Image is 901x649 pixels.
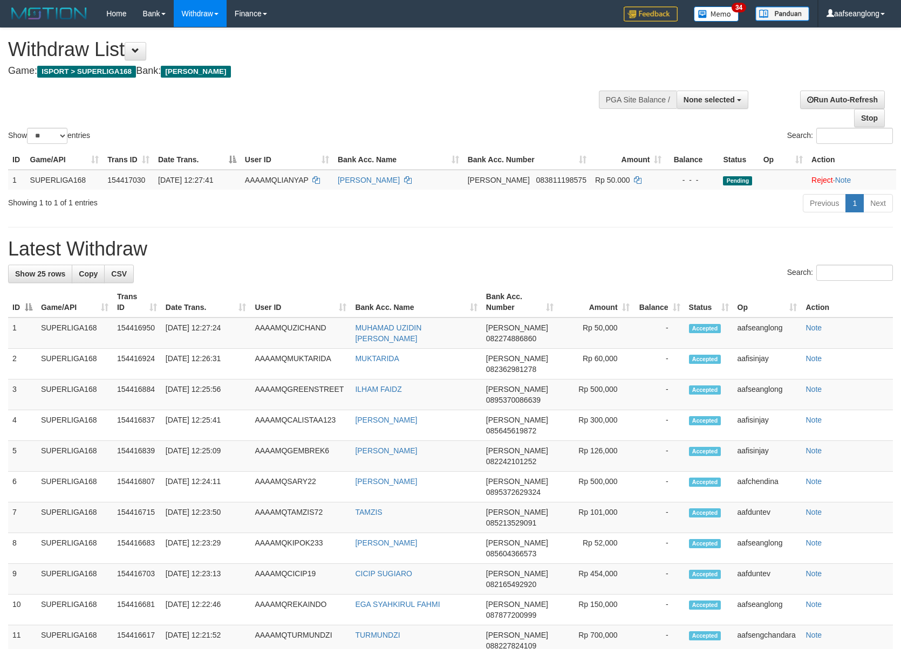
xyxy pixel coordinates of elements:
[733,349,802,379] td: aafisinjay
[486,538,548,547] span: [PERSON_NAME]
[161,410,251,441] td: [DATE] 12:25:41
[113,472,161,502] td: 154416807
[486,426,536,435] span: Copy 085645619872 to clipboard
[634,595,685,625] td: -
[733,410,802,441] td: aafisinjay
[250,502,351,533] td: AAAAMQTAMZIS72
[482,287,558,317] th: Bank Acc. Number: activate to sort column ascending
[558,287,634,317] th: Amount: activate to sort column ascending
[634,379,685,410] td: -
[803,194,846,212] a: Previous
[787,128,893,144] label: Search:
[733,502,802,533] td: aafduntev
[595,176,630,184] span: Rp 50.000
[37,379,113,410] td: SUPERLIGA168
[37,410,113,441] td: SUPERLIGA168
[536,176,586,184] span: Copy 083811198575 to clipboard
[8,533,37,564] td: 8
[689,416,721,425] span: Accepted
[8,265,72,283] a: Show 25 rows
[689,631,721,640] span: Accepted
[634,564,685,595] td: -
[689,385,721,395] span: Accepted
[8,39,590,60] h1: Withdraw List
[250,410,351,441] td: AAAAMQCALISTAA123
[733,379,802,410] td: aafseanglong
[558,564,634,595] td: Rp 454,000
[811,176,833,184] a: Reject
[250,349,351,379] td: AAAAMQMUKTARIDA
[37,533,113,564] td: SUPERLIGA168
[806,508,822,516] a: Note
[486,488,541,496] span: Copy 0895372629324 to clipboard
[113,287,161,317] th: Trans ID: activate to sort column ascending
[558,595,634,625] td: Rp 150,000
[733,472,802,502] td: aafchendina
[355,323,421,343] a: MUHAMAD UZIDIN [PERSON_NAME]
[787,265,893,281] label: Search:
[558,533,634,564] td: Rp 52,000
[113,410,161,441] td: 154416837
[250,564,351,595] td: AAAAMQCICIP19
[104,265,134,283] a: CSV
[486,416,548,424] span: [PERSON_NAME]
[634,349,685,379] td: -
[161,533,251,564] td: [DATE] 12:23:29
[37,502,113,533] td: SUPERLIGA168
[486,334,536,343] span: Copy 082274886860 to clipboard
[854,109,885,127] a: Stop
[8,564,37,595] td: 9
[558,410,634,441] td: Rp 300,000
[806,323,822,332] a: Note
[689,355,721,364] span: Accepted
[689,478,721,487] span: Accepted
[161,472,251,502] td: [DATE] 12:24:11
[689,447,721,456] span: Accepted
[161,441,251,472] td: [DATE] 12:25:09
[800,91,885,109] a: Run Auto-Refresh
[355,569,412,578] a: CICIP SUGIARO
[806,538,822,547] a: Note
[8,441,37,472] td: 5
[37,349,113,379] td: SUPERLIGA168
[26,170,104,190] td: SUPERLIGA168
[755,6,809,21] img: panduan.png
[486,385,548,393] span: [PERSON_NAME]
[689,324,721,333] span: Accepted
[558,379,634,410] td: Rp 500,000
[624,6,678,22] img: Feedback.jpg
[486,508,548,516] span: [PERSON_NAME]
[732,3,746,12] span: 34
[37,66,136,78] span: ISPORT > SUPERLIGA168
[355,631,400,639] a: TURMUNDZI
[816,128,893,144] input: Search:
[677,91,748,109] button: None selected
[806,569,822,578] a: Note
[486,580,536,589] span: Copy 082165492920 to clipboard
[250,472,351,502] td: AAAAMQSARY22
[26,150,104,170] th: Game/API: activate to sort column ascending
[355,538,417,547] a: [PERSON_NAME]
[250,441,351,472] td: AAAAMQGEMBREK6
[8,170,26,190] td: 1
[250,595,351,625] td: AAAAMQREKAINDO
[634,533,685,564] td: -
[599,91,677,109] div: PGA Site Balance /
[689,508,721,517] span: Accepted
[719,150,759,170] th: Status
[37,564,113,595] td: SUPERLIGA168
[355,354,399,363] a: MUKTARIDA
[103,150,154,170] th: Trans ID: activate to sort column ascending
[333,150,463,170] th: Bank Acc. Name: activate to sort column ascending
[8,238,893,260] h1: Latest Withdraw
[733,287,802,317] th: Op: activate to sort column ascending
[733,317,802,349] td: aafseanglong
[468,176,530,184] span: [PERSON_NAME]
[8,410,37,441] td: 4
[733,564,802,595] td: aafduntev
[355,508,382,516] a: TAMZIS
[113,564,161,595] td: 154416703
[845,194,864,212] a: 1
[8,472,37,502] td: 6
[486,569,548,578] span: [PERSON_NAME]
